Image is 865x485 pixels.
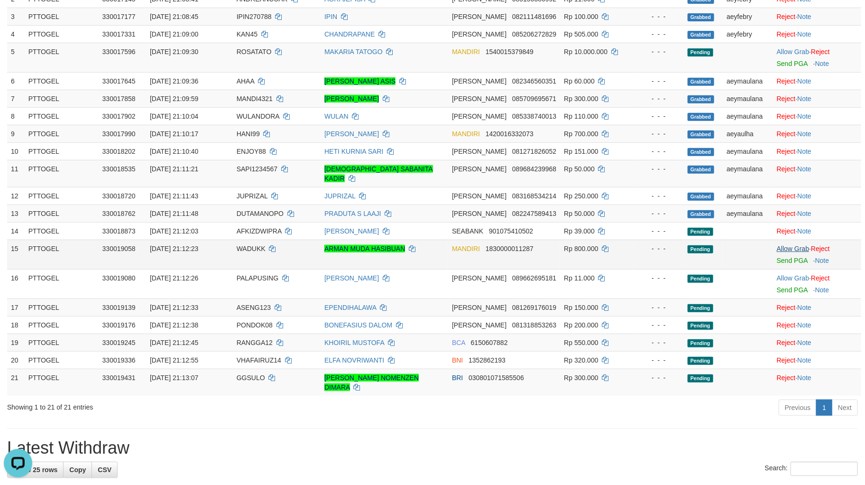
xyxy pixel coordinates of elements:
span: RANGGA12 [237,339,273,346]
a: Reject [777,192,796,200]
span: [PERSON_NAME] [452,13,506,20]
span: 330019080 [102,274,136,282]
span: Grabbed [688,210,714,218]
span: MANDIRI [452,48,480,56]
td: PTTOGEL [25,240,99,269]
a: JUPRIZAL [324,192,356,200]
button: Open LiveChat chat widget [4,4,32,32]
td: aeyfebry [723,25,773,43]
a: Note [797,321,811,329]
div: - - - [638,338,680,347]
span: 330017902 [102,112,136,120]
td: · [773,187,861,205]
td: 14 [7,222,25,240]
td: aeymaulana [723,205,773,222]
span: [DATE] 21:11:48 [150,210,198,217]
a: Reject [777,210,796,217]
td: 9 [7,125,25,142]
a: Reject [777,165,796,173]
span: Rp 300.000 [564,95,598,103]
td: · [773,298,861,316]
td: PTTOGEL [25,269,99,298]
td: · [773,160,861,187]
td: PTTOGEL [25,222,99,240]
span: BNI [452,356,463,364]
div: - - - [638,303,680,312]
span: Rp 320.000 [564,356,598,364]
span: [DATE] 21:12:38 [150,321,198,329]
span: Grabbed [688,13,714,21]
span: [PERSON_NAME] [452,148,506,155]
span: AFKIZDWIPRA [237,227,282,235]
span: Rp 300.000 [564,374,598,382]
span: Rp 100.000 [564,13,598,20]
a: Note [797,130,811,138]
a: Note [797,192,811,200]
a: CSV [92,462,118,478]
span: [PERSON_NAME] [452,321,506,329]
div: - - - [638,12,680,21]
a: [PERSON_NAME] [324,130,379,138]
span: ASENG123 [237,304,271,311]
span: Copy 901075410502 to clipboard [489,227,533,235]
a: Reject [777,77,796,85]
span: [PERSON_NAME] [452,304,506,311]
a: Reject [777,356,796,364]
span: Rp 250.000 [564,192,598,200]
a: Note [815,60,829,67]
div: - - - [638,273,680,283]
td: aeymaulana [723,107,773,125]
a: Reject [811,245,830,252]
div: Showing 1 to 21 of 21 entries [7,399,353,412]
a: Note [797,165,811,173]
span: HANI99 [237,130,260,138]
span: Pending [688,322,713,330]
span: Pending [688,228,713,236]
a: IPIN [324,13,337,20]
span: Rp 60.000 [564,77,595,85]
td: 12 [7,187,25,205]
span: [DATE] 21:12:23 [150,245,198,252]
div: - - - [638,320,680,330]
span: [PERSON_NAME] [452,210,506,217]
td: · [773,72,861,90]
td: aeyaulha [723,125,773,142]
td: PTTOGEL [25,125,99,142]
a: Reject [777,304,796,311]
span: Grabbed [688,131,714,139]
a: ELFA NOVRIWANTI [324,356,384,364]
td: 5 [7,43,25,72]
span: Copy 081318853263 to clipboard [512,321,556,329]
div: - - - [638,29,680,39]
span: [DATE] 21:12:03 [150,227,198,235]
span: Pending [688,275,713,283]
span: Pending [688,339,713,347]
span: [PERSON_NAME] [452,112,506,120]
td: 10 [7,142,25,160]
span: WADUKK [237,245,266,252]
span: [DATE] 21:10:17 [150,130,198,138]
td: 20 [7,351,25,369]
span: Copy 085338740013 to clipboard [512,112,556,120]
td: PTTOGEL [25,369,99,396]
a: Note [797,304,811,311]
a: Note [797,77,811,85]
a: Reject [777,339,796,346]
a: Reject [777,13,796,20]
span: AHAA [237,77,254,85]
span: Rp 39.000 [564,227,595,235]
span: Copy 082247589413 to clipboard [512,210,556,217]
span: Rp 505.000 [564,30,598,38]
div: - - - [638,209,680,218]
span: CSV [98,466,111,474]
a: Note [797,95,811,103]
td: 13 [7,205,25,222]
span: VHAFAIRUZ14 [237,356,281,364]
td: 7 [7,90,25,107]
span: 330019431 [102,374,136,382]
h1: Latest Withdraw [7,438,858,457]
div: - - - [638,164,680,174]
td: · [773,43,861,72]
td: PTTOGEL [25,351,99,369]
td: aeymaulana [723,160,773,187]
